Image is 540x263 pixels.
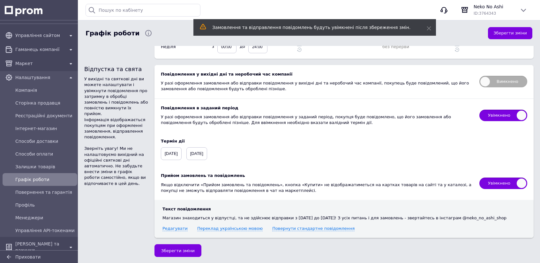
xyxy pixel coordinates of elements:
[15,32,64,39] span: Управління сайтом
[154,244,201,257] button: Зберегти зміни
[86,4,200,17] input: Пошук по кабінету
[479,178,527,189] span: Увімкнено
[15,176,75,183] span: Графік роботи
[15,202,75,208] span: Профіль
[15,125,75,132] span: Інтернет-магазин
[162,226,188,231] a: Редагувати
[474,11,496,16] span: ID: 3764343
[240,41,245,52] span: до
[84,117,148,140] p: Інформація відображається покупцям при оформленні замовлення, відправлення повідомлення.
[488,27,532,40] button: Зберегти зміни
[84,65,148,73] h2: Відпустка та свята
[15,164,75,170] span: Залишки товарів
[15,60,64,67] span: Маркет
[15,227,75,234] span: Управління API-токенами
[15,100,75,106] span: Сторінка продавця
[15,87,75,93] span: Компанія
[15,46,64,53] span: Гаманець компанії
[15,241,64,253] span: [PERSON_NAME] та рахунки
[15,254,41,259] span: Приховати
[479,110,527,121] span: Увімкнено
[272,226,355,231] a: Повернути стандартне повідомлення
[197,226,263,231] a: Переклад українською мовою
[84,76,148,117] p: У вихідні та святкові дні ви можете налаштувати і увімкнути повідомлення про затримку в обробці з...
[161,147,182,160] span: [DATE]
[154,35,193,59] td: Неділя
[161,71,473,77] div: Повідомлення у вихідні дні та неробочий час компанії
[15,113,75,119] span: Реєстраційні документи
[161,80,473,92] div: У разі оформлення замовлення або відправки повідомлення у вихідні дні та неробочий час компанії, ...
[382,44,409,49] span: без перерви
[161,138,527,144] div: Термін дії
[84,146,148,186] p: Зверніть увагу! Ми не налаштовуємо вихідний на офіційні святкові дні автоматично. Не забудьте вне...
[15,138,75,144] span: Способи доставки
[15,74,64,81] span: Налаштування
[474,4,514,10] span: Neko No Ashi
[479,76,527,87] span: Вимкнено
[162,207,211,211] b: Текст повідомлення
[161,114,473,126] div: У разі оформлення замовлення або відправки повідомлення у заданий період, покупця буде повідомлен...
[86,29,139,38] span: Графік роботи
[212,41,214,52] span: з
[162,215,526,221] div: Магазин знаходиться у відпустці, та не здійснює відправки з [DATE] до [DATE]! З усіх питань і для...
[15,189,75,195] span: Повернення та гарантія
[15,151,75,157] span: Способи оплати
[161,248,195,253] span: Зберегти зміни
[161,182,473,194] div: Якщо відключити «Прийом замовлень та повідомлень», кнопка «Купити» не відображатиметься на картка...
[161,173,473,179] div: Прийом замовлень та повідомлень
[186,147,207,160] span: [DATE]
[15,215,75,221] span: Менеджери
[212,24,411,31] div: Замовлення та відправлення повідомлень будуть увімкнені після збереження змін.
[161,105,473,111] div: Повідомлення в заданий період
